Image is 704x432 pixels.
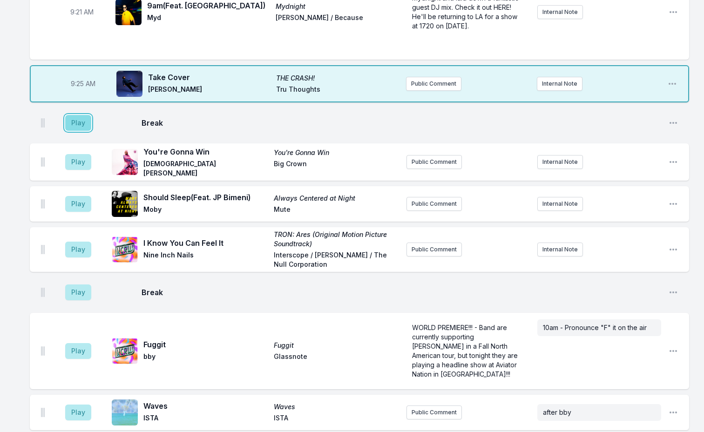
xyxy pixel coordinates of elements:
[41,346,45,356] img: Drag Handle
[143,352,268,363] span: bby
[274,230,399,249] span: TRON: Ares (Original Motion Picture Soundtrack)
[406,155,462,169] button: Public Comment
[274,205,399,216] span: Mute
[41,245,45,254] img: Drag Handle
[143,192,268,203] span: Should Sleep (Feat. JP Bimeni)
[274,194,399,203] span: Always Centered at Night
[274,352,399,363] span: Glassnote
[669,7,678,17] button: Open playlist item options
[669,118,678,128] button: Open playlist item options
[41,157,45,167] img: Drag Handle
[276,2,399,11] span: Mydnight
[537,243,583,256] button: Internal Note
[406,405,462,419] button: Public Comment
[112,399,138,425] img: Waves
[406,243,462,256] button: Public Comment
[112,236,138,263] img: TRON: Ares (Original Motion Picture Soundtrack)
[71,79,95,88] span: Timestamp
[274,250,399,269] span: Interscope / [PERSON_NAME] / The Null Corporation
[274,159,399,178] span: Big Crown
[274,413,399,425] span: ISTA
[65,405,91,420] button: Play
[65,115,91,131] button: Play
[143,146,268,157] span: You're Gonna Win
[116,71,142,97] img: THE CRASH!
[537,5,583,19] button: Internal Note
[669,245,678,254] button: Open playlist item options
[142,117,661,128] span: Break
[65,154,91,170] button: Play
[143,205,268,216] span: Moby
[70,7,94,17] span: Timestamp
[143,159,268,178] span: [DEMOGRAPHIC_DATA] [PERSON_NAME]
[41,408,45,417] img: Drag Handle
[143,237,268,249] span: I Know You Can Feel It
[669,288,678,297] button: Open playlist item options
[668,79,677,88] button: Open playlist item options
[112,149,138,175] img: You're Gonna Win
[143,250,268,269] span: Nine Inch Nails
[543,324,647,331] span: 10am - Pronounce "F" it on the air
[276,74,399,83] span: THE CRASH!
[65,343,91,359] button: Play
[669,408,678,417] button: Open playlist item options
[669,157,678,167] button: Open playlist item options
[148,72,271,83] span: Take Cover
[148,85,271,96] span: [PERSON_NAME]
[112,338,138,364] img: Fuggit
[537,197,583,211] button: Internal Note
[537,77,582,91] button: Internal Note
[669,346,678,356] button: Open playlist item options
[543,408,571,416] span: after bby
[143,413,268,425] span: ISTA
[669,199,678,209] button: Open playlist item options
[65,284,91,300] button: Play
[147,13,270,24] span: Myd
[41,118,45,128] img: Drag Handle
[412,324,520,378] span: WORLD PREMIERE!!! - Band are currently supporting [PERSON_NAME] in a Fall North American tour, bu...
[112,191,138,217] img: Always Centered at Night
[65,196,91,212] button: Play
[274,148,399,157] span: You're Gonna Win
[41,288,45,297] img: Drag Handle
[142,287,661,298] span: Break
[274,402,399,412] span: Waves
[276,13,399,24] span: [PERSON_NAME] / Because
[41,199,45,209] img: Drag Handle
[274,341,399,350] span: Fuggit
[406,77,461,91] button: Public Comment
[143,339,268,350] span: Fuggit
[406,197,462,211] button: Public Comment
[143,400,268,412] span: Waves
[65,242,91,257] button: Play
[537,155,583,169] button: Internal Note
[276,85,399,96] span: Tru Thoughts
